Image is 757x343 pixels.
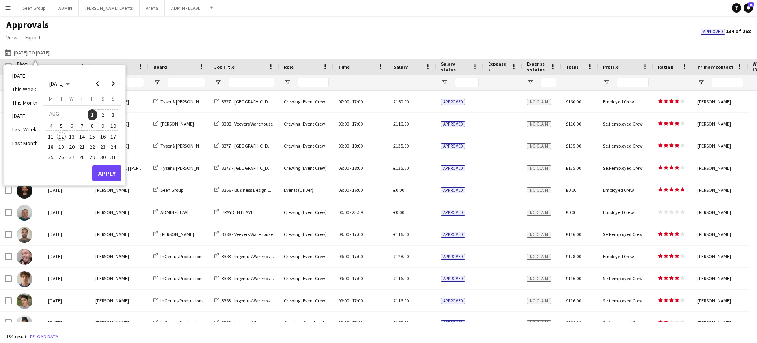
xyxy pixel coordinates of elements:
[49,95,53,102] span: M
[566,64,578,70] span: Total
[352,99,363,105] span: 17:00
[98,109,108,120] span: 2
[603,64,619,70] span: Profile
[153,165,209,171] a: Tyser & [PERSON_NAME]
[693,91,748,112] div: [PERSON_NAME]
[112,95,115,102] span: S
[95,64,108,70] span: Name
[697,64,733,70] span: Primary contact
[393,253,409,259] span: £128.00
[46,132,56,141] span: 11
[693,135,748,157] div: [PERSON_NAME]
[527,298,551,304] span: No claim
[298,78,329,87] input: Role Filter Input
[46,142,56,152] span: 18
[566,298,581,304] span: £116.00
[393,121,409,127] span: £116.00
[279,157,334,179] div: Crewing (Event Crew)
[338,298,349,304] span: 09:00
[350,121,351,127] span: -
[222,276,275,281] span: 3383 - Ingenius Warehosue
[17,315,32,331] img: Kaine Caldeira
[603,320,643,326] span: Self-employed Crew
[603,231,643,237] span: Self-employed Crew
[7,137,43,150] li: Last Month
[566,276,581,281] span: £116.00
[77,142,87,152] span: 21
[603,298,643,304] span: Self-employed Crew
[566,253,581,259] span: £128.00
[603,165,643,171] span: Self-employed Crew
[165,0,207,16] button: ADMIN - LEAVE
[214,121,273,127] a: 3388 - Veevers Warehouse
[153,276,203,281] a: InGenius Productions
[441,276,465,282] span: Approved
[488,61,508,73] span: Expenses
[46,77,73,91] button: Choose month and year
[527,61,547,73] span: Expenses status
[67,142,77,152] button: 20-08-2025
[160,165,209,171] span: Tyser & [PERSON_NAME]
[214,143,278,149] a: 3377 - [GEOGRAPHIC_DATA]
[108,152,118,162] button: 31-08-2025
[46,131,56,142] button: 11-08-2025
[25,34,41,41] span: Export
[16,0,52,16] button: Seen Group
[350,298,351,304] span: -
[566,143,581,149] span: £135.00
[338,121,349,127] span: 09:00
[222,298,275,304] span: 3383 - Ingenius Warehosue
[214,99,278,105] a: 3377 - [GEOGRAPHIC_DATA]
[566,231,581,237] span: £116.00
[43,179,91,201] div: [DATE]
[7,82,43,96] li: This Week
[279,223,334,245] div: Crewing (Event Crew)
[527,79,534,86] button: Open Filter Menu
[350,320,351,326] span: -
[441,187,465,193] span: Approved
[67,152,76,162] span: 27
[160,99,209,105] span: Tyser & [PERSON_NAME]
[153,253,203,259] a: InGenius Productions
[214,209,253,215] a: BRAYDEN LEAVE
[67,131,77,142] button: 13-08-2025
[153,209,190,215] a: ADMIN - LEAVE
[153,231,194,237] a: [PERSON_NAME]
[28,332,60,341] button: Reload data
[441,99,465,105] span: Approved
[77,121,87,131] button: 07-08-2025
[160,187,183,193] span: Seen Group
[98,132,108,141] span: 16
[566,121,581,127] span: £116.00
[57,142,66,152] span: 19
[97,131,108,142] button: 16-08-2025
[393,276,409,281] span: £116.00
[46,152,56,162] button: 25-08-2025
[160,143,209,149] span: Tyser & [PERSON_NAME]
[49,80,64,87] span: [DATE]
[393,320,409,326] span: £160.00
[393,298,409,304] span: £116.00
[350,276,351,281] span: -
[222,231,273,237] span: 3388 - Veevers Warehouse
[98,122,108,131] span: 9
[393,187,404,193] span: £0.00
[108,152,118,162] span: 31
[352,121,363,127] span: 17:00
[350,231,351,237] span: -
[101,95,104,102] span: S
[441,79,448,86] button: Open Filter Menu
[105,76,121,92] button: Next month
[693,201,748,223] div: [PERSON_NAME]
[87,121,97,131] button: 08-08-2025
[214,276,275,281] a: 3383 - Ingenius Warehosue
[67,122,76,131] span: 6
[222,253,275,259] span: 3383 - Ingenius Warehosue
[279,268,334,289] div: Crewing (Event Crew)
[91,179,149,201] div: [PERSON_NAME]
[97,109,108,121] button: 02-08-2025
[57,132,66,141] span: 12
[56,152,66,162] button: 26-08-2025
[91,268,149,289] div: [PERSON_NAME]
[214,231,273,237] a: 3388 - Veevers Warehouse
